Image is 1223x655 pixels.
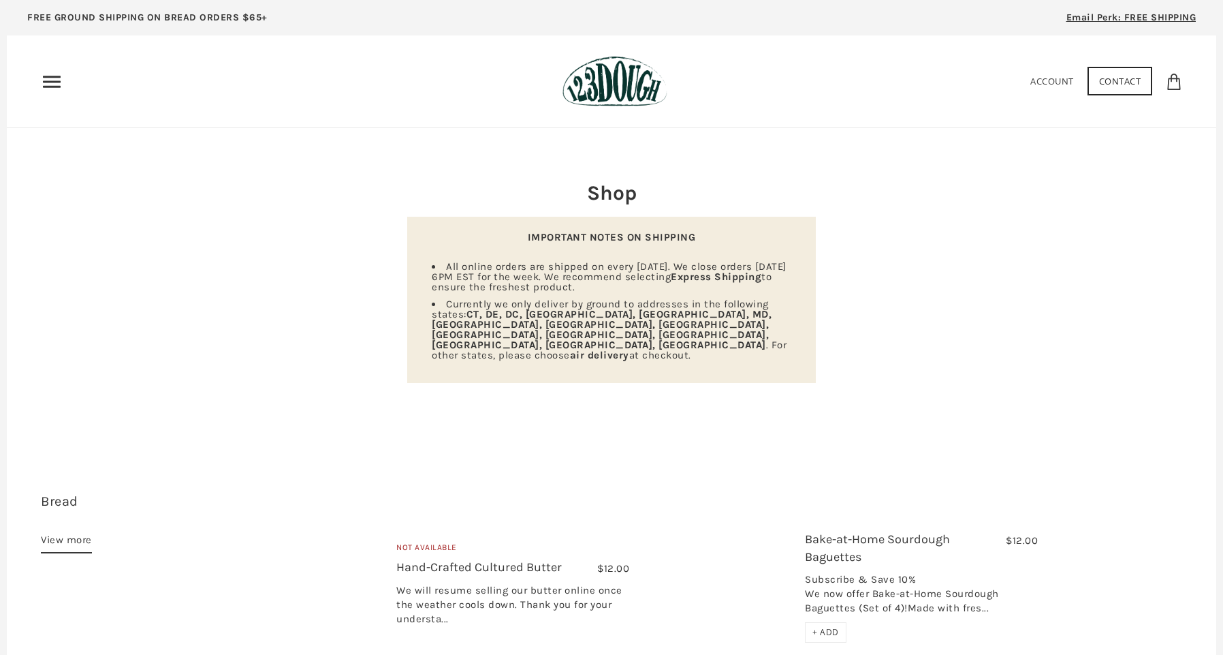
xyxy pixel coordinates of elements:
[528,231,696,243] strong: IMPORTANT NOTES ON SHIPPING
[562,56,667,107] img: 123Dough Bakery
[1066,12,1196,23] span: Email Perk: FREE SHIPPING
[396,541,629,560] div: Not Available
[7,7,288,35] a: FREE GROUND SHIPPING ON BREAD ORDERS $65+
[805,622,846,643] div: + ADD
[1006,534,1038,547] span: $12.00
[41,493,78,509] a: Bread
[396,583,629,633] div: We will resume selling our butter online once the weather cools down. Thank you for your understa...
[41,532,92,553] a: View more
[805,573,1038,622] div: Subscribe & Save 10% We now offer Bake-at-Home Sourdough Baguettes (Set of 4)!Made with fres...
[805,532,950,564] a: Bake-at-Home Sourdough Baguettes
[1046,7,1217,35] a: Email Perk: FREE SHIPPING
[432,298,787,361] span: Currently we only deliver by ground to addresses in the following states: . For other states, ple...
[570,349,629,361] strong: air delivery
[1030,75,1074,87] a: Account
[41,492,231,532] h3: 15 items
[407,179,816,207] h2: Shop
[396,560,562,575] a: Hand-Crafted Cultured Butter
[812,626,839,638] span: + ADD
[597,562,629,575] span: $12.00
[1087,67,1153,95] a: Contact
[432,308,772,351] strong: CT, DE, DC, [GEOGRAPHIC_DATA], [GEOGRAPHIC_DATA], MD, [GEOGRAPHIC_DATA], [GEOGRAPHIC_DATA], [GEOG...
[432,260,787,293] span: All online orders are shipped on every [DATE]. We close orders [DATE] 6PM EST for the week. We re...
[27,10,268,25] p: FREE GROUND SHIPPING ON BREAD ORDERS $65+
[41,71,63,93] nav: Primary
[671,271,761,283] strong: Express Shipping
